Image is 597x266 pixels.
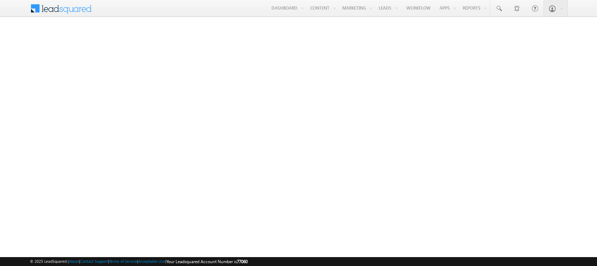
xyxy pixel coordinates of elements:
[109,259,137,264] a: Terms of Service
[237,259,248,264] span: 77060
[69,259,79,264] a: About
[80,259,108,264] a: Contact Support
[138,259,165,264] a: Acceptable Use
[166,259,248,264] span: Your Leadsquared Account Number is
[30,258,248,265] span: © 2025 LeadSquared | | | | |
